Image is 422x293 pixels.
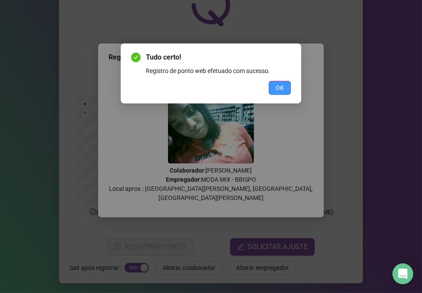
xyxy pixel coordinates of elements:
div: Open Intercom Messenger [392,263,413,284]
button: OK [269,81,291,95]
span: OK [276,83,284,93]
span: check-circle [131,53,141,62]
div: Registro de ponto web efetuado com sucesso. [146,66,291,76]
span: Tudo certo! [146,52,291,63]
